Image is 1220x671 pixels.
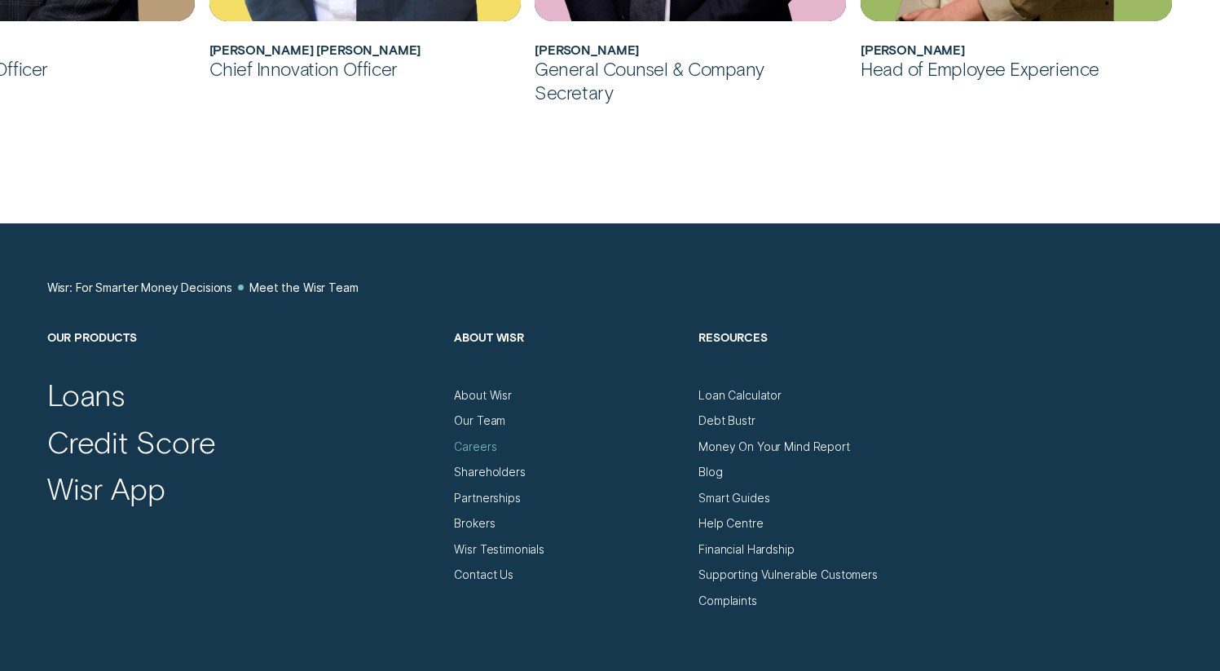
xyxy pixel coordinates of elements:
[698,413,755,428] a: Debt Bustr
[698,465,722,479] a: Blog
[454,330,684,388] h2: About Wisr
[698,491,769,505] a: Smart Guides
[698,594,757,608] a: Complaints
[454,491,520,505] a: Partnerships
[454,542,544,557] a: Wisr Testimonials
[47,280,232,295] a: Wisr: For Smarter Money Decisions
[454,439,496,454] a: Careers
[47,423,216,461] a: Credit Score
[861,57,1172,80] div: Head of Employee Experience
[454,516,495,531] a: Brokers
[698,542,794,557] a: Financial Hardship
[47,470,165,507] a: Wisr App
[454,388,512,403] a: About Wisr
[209,57,521,80] div: Chief Innovation Officer
[861,42,1172,57] h2: Kate Renner
[535,57,846,104] div: General Counsel & Company Secretary
[698,439,850,454] a: Money On Your Mind Report
[249,280,358,295] a: Meet the Wisr Team
[47,376,126,413] a: Loans
[47,330,440,388] h2: Our Products
[454,465,525,479] a: Shareholders
[535,42,846,57] h2: David King
[698,388,782,403] a: Loan Calculator
[454,413,505,428] a: Our Team
[698,330,928,388] h2: Resources
[209,42,521,57] h2: Álvaro Carpio Colón
[698,516,763,531] a: Help Centre
[454,567,513,582] a: Contact Us
[698,567,878,582] a: Supporting Vulnerable Customers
